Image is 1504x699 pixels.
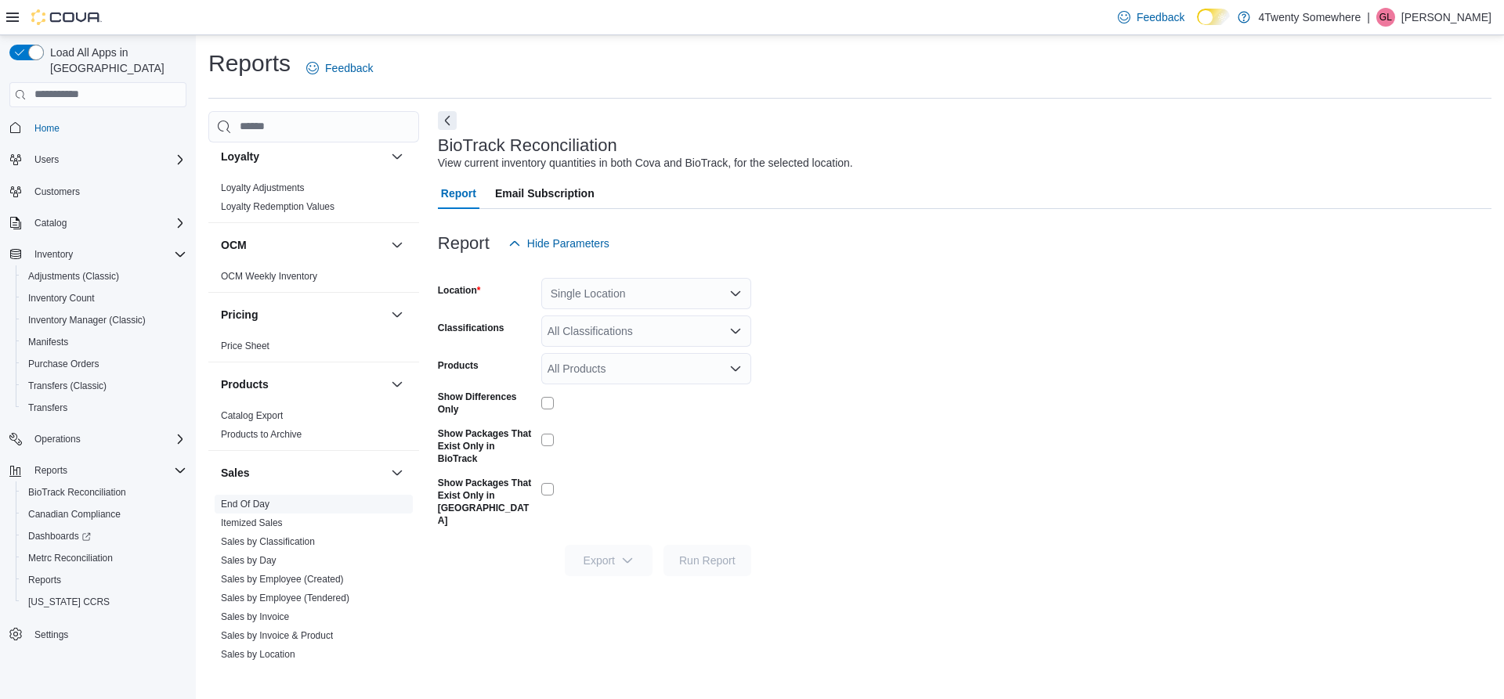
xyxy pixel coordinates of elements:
span: Purchase Orders [28,358,99,370]
span: Home [34,122,60,135]
a: [US_STATE] CCRS [22,593,116,611]
label: Show Packages That Exist Only in [GEOGRAPHIC_DATA] [438,477,535,527]
a: Reports [22,571,67,589]
span: Price Sheet [221,340,269,352]
button: Products [221,377,385,392]
a: Loyalty Adjustments [221,182,305,193]
a: Products to Archive [221,429,302,440]
button: OCM [388,236,407,254]
button: Inventory [3,243,193,265]
span: Sales by Invoice & Product [221,629,333,642]
span: Sales by Invoice [221,611,289,623]
span: Adjustments (Classic) [22,267,186,286]
span: Sales by Day [221,554,277,567]
button: Inventory Count [16,287,193,309]
span: Sales by Location [221,648,295,661]
span: Feedback [1137,9,1184,25]
a: Sales by Invoice [221,611,289,622]
div: Products [208,406,419,450]
span: Inventory [28,245,186,264]
button: Canadian Compliance [16,503,193,525]
button: Home [3,117,193,139]
span: Purchase Orders [22,355,186,373]
a: Sales by Employee (Created) [221,574,344,585]
button: Pricing [388,305,407,324]
img: Cova [31,9,102,25]
span: Loyalty Adjustments [221,182,305,194]
button: Products [388,375,407,394]
span: Settings [34,629,68,641]
a: Sales by Classification [221,536,315,547]
a: Inventory Manager (Classic) [22,311,152,330]
span: Customers [34,186,80,198]
span: Inventory Manager (Classic) [22,311,186,330]
span: OCM Weekly Inventory [221,270,317,283]
a: Inventory Count [22,289,101,308]
span: Users [34,153,59,166]
button: Catalog [3,212,193,234]
a: Price Sheet [221,340,269,351]
span: Manifests [28,336,68,348]
span: Manifests [22,333,186,351]
span: Loyalty Redemption Values [221,200,334,213]
button: Export [565,545,653,576]
label: Products [438,359,479,372]
a: Canadian Compliance [22,505,127,524]
span: GL [1379,8,1392,27]
span: Settings [28,624,186,643]
span: Itemized Sales [221,517,283,529]
span: Sales by Employee (Tendered) [221,592,349,604]
span: Inventory Count [22,289,186,308]
button: Reports [16,569,193,591]
button: Reports [28,461,74,480]
p: | [1367,8,1370,27]
button: Operations [3,428,193,450]
span: Reports [28,461,186,480]
span: BioTrack Reconciliation [28,486,126,499]
button: Reports [3,459,193,481]
a: Dashboards [16,525,193,547]
label: Location [438,284,481,297]
h3: OCM [221,237,247,253]
a: Sales by Employee (Tendered) [221,593,349,604]
div: View current inventory quantities in both Cova and BioTrack, for the selected location. [438,155,853,171]
button: Hide Parameters [502,228,616,259]
div: Loyalty [208,178,419,222]
label: Show Differences Only [438,391,535,416]
span: Hide Parameters [527,236,609,251]
span: Customers [28,182,186,201]
span: Canadian Compliance [28,508,121,521]
span: Inventory Count [28,292,95,304]
span: Feedback [325,60,373,76]
span: Reports [34,464,67,477]
a: End Of Day [221,499,269,510]
span: Adjustments (Classic) [28,270,119,283]
button: Manifests [16,331,193,353]
p: [PERSON_NAME] [1401,8,1491,27]
a: Sales by Invoice & Product [221,630,333,641]
button: OCM [221,237,385,253]
a: Sales by Location [221,649,295,660]
div: OCM [208,267,419,292]
h3: Products [221,377,269,392]
a: Transfers [22,398,74,417]
span: Transfers (Classic) [28,380,107,392]
span: Reports [28,574,61,586]
span: Transfers [22,398,186,417]
a: Customers [28,182,86,201]
span: Report [441,178,476,209]
span: Load All Apps in [GEOGRAPHIC_DATA] [44,45,186,76]
button: Loyalty [388,147,407,166]
button: Catalog [28,214,73,232]
button: Transfers (Classic) [16,375,193,397]
button: [US_STATE] CCRS [16,591,193,613]
a: Catalog Export [221,410,283,421]
span: Washington CCRS [22,593,186,611]
button: BioTrack Reconciliation [16,481,193,503]
span: Reports [22,571,186,589]
nav: Complex example [9,110,186,686]
p: 4Twenty Somewhere [1258,8,1361,27]
button: Settings [3,622,193,645]
span: Metrc Reconciliation [28,552,113,564]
